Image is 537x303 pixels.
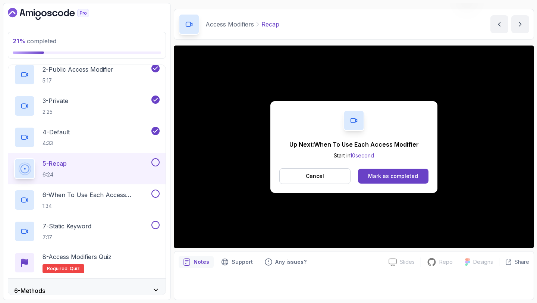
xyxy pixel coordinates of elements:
[43,171,67,178] p: 6:24
[400,258,415,266] p: Slides
[205,20,254,29] p: Access Modifiers
[439,258,453,266] p: Repo
[14,158,160,179] button: 5-Recap6:24
[14,96,160,116] button: 3-Private2:25
[14,127,160,148] button: 4-Default4:33
[473,258,493,266] p: Designs
[511,15,529,33] button: next content
[289,152,419,159] p: Start in
[43,77,113,84] p: 5:17
[70,266,80,272] span: quiz
[358,169,428,184] button: Mark as completed
[368,172,418,180] div: Mark as completed
[14,190,160,210] button: 6-When To Use Each Access Modifier1:34
[43,234,91,241] p: 7:17
[43,128,70,137] p: 4 - Default
[13,37,56,45] span: completed
[14,221,160,242] button: 7-Static Keyword7:17
[43,96,68,105] p: 3 - Private
[260,256,311,268] button: Feedback button
[43,65,113,74] p: 2 - Public Access Modifier
[261,20,279,29] p: Recap
[43,222,91,231] p: 7 - Static Keyword
[14,252,160,273] button: 8-Access Modifiers QuizRequired-quiz
[275,258,307,266] p: Any issues?
[174,46,534,248] iframe: 5 - Recap
[306,172,324,180] p: Cancel
[515,258,529,266] p: Share
[43,252,112,261] p: 8 - Access Modifiers Quiz
[43,202,150,210] p: 1:34
[490,15,508,33] button: previous content
[13,37,25,45] span: 21 %
[43,190,150,199] p: 6 - When To Use Each Access Modifier
[8,8,106,20] a: Dashboard
[217,256,257,268] button: Support button
[43,140,70,147] p: 4:33
[47,266,70,272] span: Required-
[8,279,166,303] button: 6-Methods
[14,64,160,85] button: 2-Public Access Modifier5:17
[43,159,67,168] p: 5 - Recap
[350,152,374,159] span: 10 second
[14,286,45,295] h3: 6 - Methods
[289,140,419,149] p: Up Next: When To Use Each Access Modifier
[279,168,351,184] button: Cancel
[43,108,68,116] p: 2:25
[499,258,529,266] button: Share
[232,258,253,266] p: Support
[194,258,209,266] p: Notes
[179,256,214,268] button: notes button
